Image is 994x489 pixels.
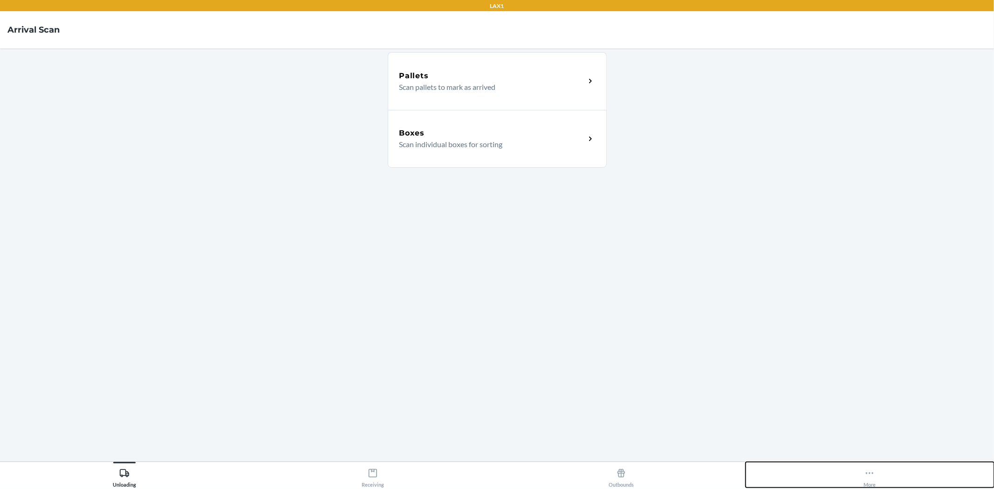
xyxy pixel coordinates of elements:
[864,464,876,488] div: More
[399,81,578,93] p: Scan pallets to mark as arrived
[399,139,578,150] p: Scan individual boxes for sorting
[746,462,994,488] button: More
[388,110,607,168] a: BoxesScan individual boxes for sorting
[248,462,497,488] button: Receiving
[399,128,425,139] h5: Boxes
[497,462,746,488] button: Outbounds
[362,464,384,488] div: Receiving
[609,464,634,488] div: Outbounds
[113,464,136,488] div: Unloading
[7,24,60,36] h4: Arrival Scan
[490,2,504,10] p: LAX1
[388,52,607,110] a: PalletsScan pallets to mark as arrived
[399,70,429,81] h5: Pallets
